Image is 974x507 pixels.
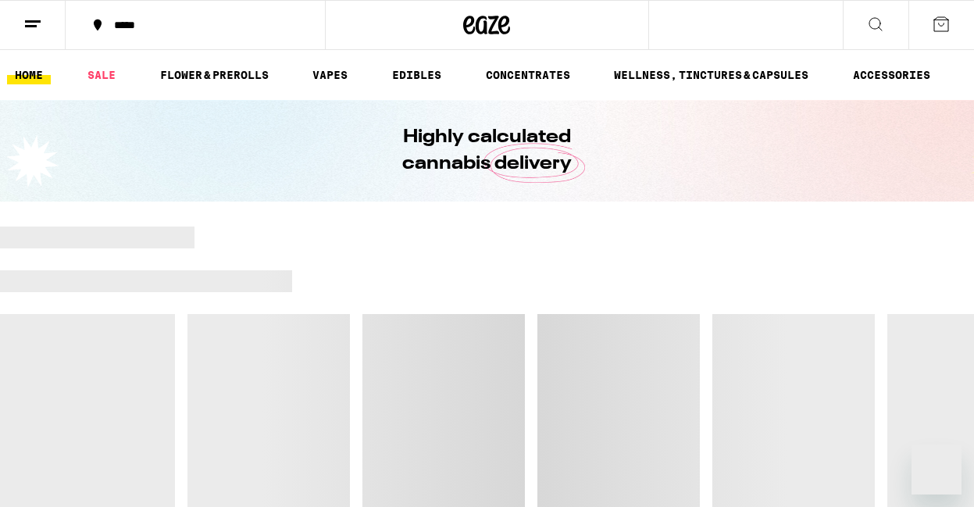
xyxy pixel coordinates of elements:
h1: Highly calculated cannabis delivery [359,124,616,177]
iframe: Button to launch messaging window [912,445,962,495]
a: ACCESSORIES [845,66,938,84]
a: FLOWER & PREROLLS [152,66,277,84]
a: SALE [80,66,123,84]
a: WELLNESS, TINCTURES & CAPSULES [606,66,816,84]
a: VAPES [305,66,355,84]
a: CONCENTRATES [478,66,578,84]
a: EDIBLES [384,66,449,84]
a: HOME [7,66,51,84]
